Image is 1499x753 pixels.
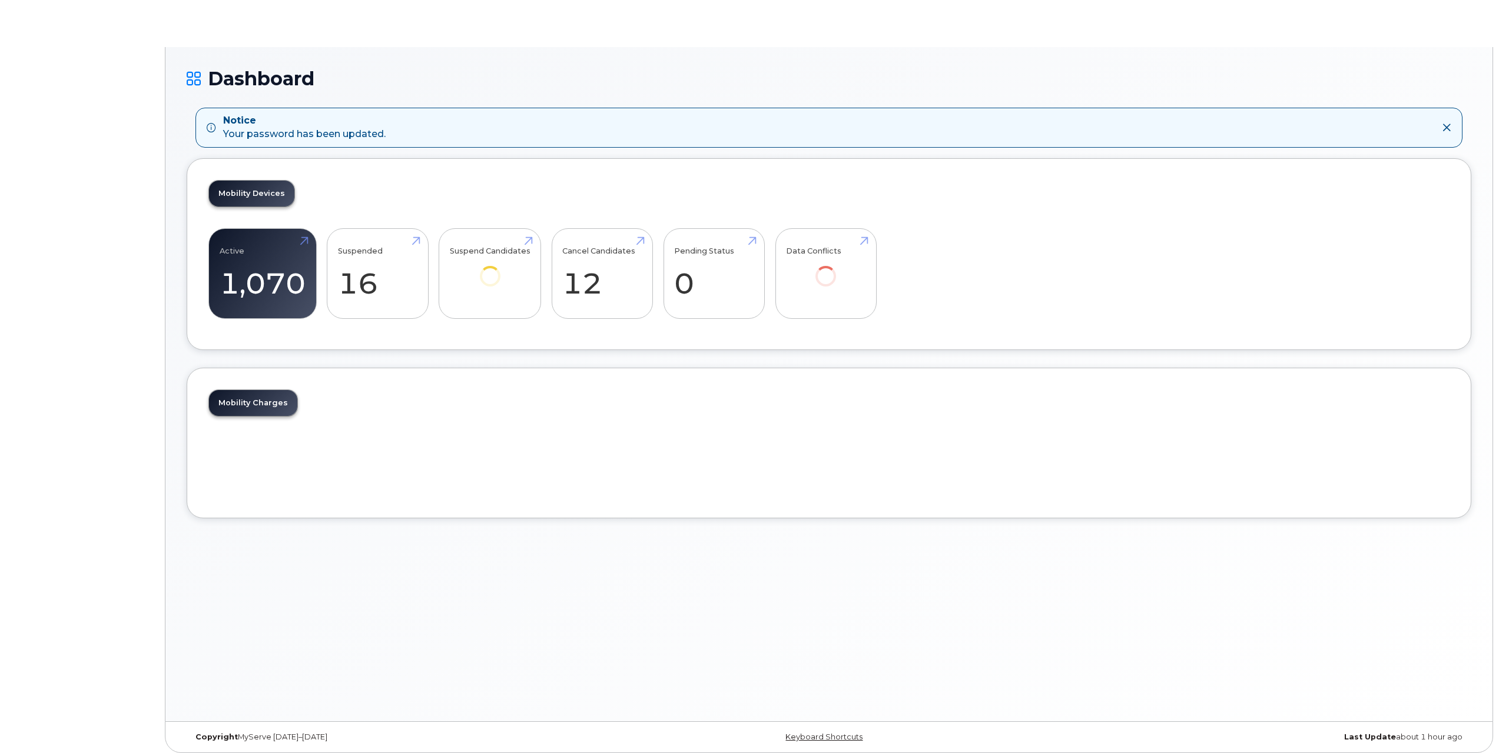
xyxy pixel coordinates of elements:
div: about 1 hour ago [1043,732,1471,742]
a: Keyboard Shortcuts [785,732,863,741]
a: Mobility Charges [209,390,297,416]
div: Your password has been updated. [223,114,386,141]
a: Cancel Candidates 12 [562,235,642,312]
div: MyServe [DATE]–[DATE] [187,732,615,742]
a: Data Conflicts [786,235,865,302]
a: Suspend Candidates [450,235,530,302]
strong: Last Update [1344,732,1396,741]
a: Pending Status 0 [674,235,754,312]
strong: Notice [223,114,386,128]
a: Mobility Devices [209,181,294,206]
h1: Dashboard [187,68,1471,89]
a: Suspended 16 [338,235,417,312]
a: Active 1,070 [220,235,306,312]
strong: Copyright [195,732,238,741]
